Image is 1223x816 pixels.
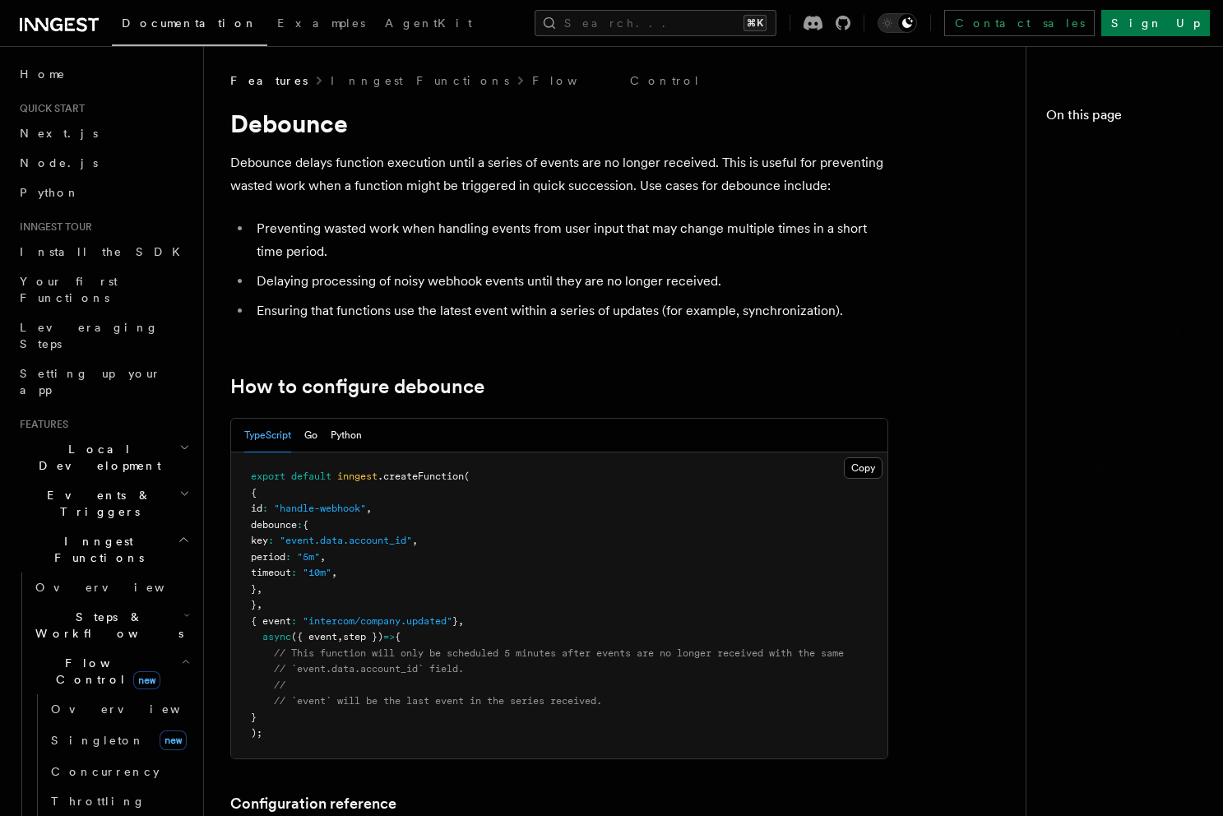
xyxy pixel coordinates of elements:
[331,72,509,89] a: Inngest Functions
[29,609,183,642] span: Steps & Workflows
[303,567,331,578] span: "10m"
[251,551,285,563] span: period
[303,615,452,627] span: "intercom/company.updated"
[1053,138,1145,155] span: Debounce
[1072,230,1222,263] span: Configuration reference
[20,127,98,140] span: Next.js
[29,655,181,688] span: Flow Control
[44,694,193,724] a: Overview
[51,765,160,778] span: Concurrency
[1056,392,1203,454] a: Combining with idempotency
[13,441,179,474] span: Local Development
[375,5,482,44] a: AgentKit
[44,757,193,786] a: Concurrency
[1056,484,1203,530] a: Further reference
[230,375,484,398] a: How to configure debounce
[29,602,193,648] button: Steps & Workflows
[291,631,337,642] span: ({ event
[252,299,888,322] li: Ensuring that functions use the latest event within a series of updates (for example, synchroniza...
[44,786,193,816] a: Throttling
[1063,352,1203,385] span: Comparison to rate limiting
[274,695,602,707] span: // `event` will be the last event in the series received.
[20,186,80,199] span: Python
[274,663,464,675] span: // `event.data.account_id` field.
[267,5,375,44] a: Examples
[44,724,193,757] a: Singletonnew
[251,712,257,723] span: }
[252,217,888,263] li: Preventing wasted work when handling events from user input that may change multiple times in a s...
[274,679,285,691] span: //
[297,551,320,563] span: "5m"
[13,178,193,207] a: Python
[297,519,303,531] span: :
[251,583,257,595] span: }
[452,615,458,627] span: }
[1046,105,1203,132] h4: On this page
[944,10,1095,36] a: Contact sales
[291,615,297,627] span: :
[51,702,220,716] span: Overview
[230,151,888,197] p: Debounce delays function execution until a series of events are no longer received. This is usefu...
[251,503,262,514] span: id
[1056,161,1203,224] a: How to configure debounce
[13,533,178,566] span: Inngest Functions
[262,503,268,514] span: :
[1056,270,1203,316] a: How it works
[29,573,193,602] a: Overview
[464,471,470,482] span: (
[285,551,291,563] span: :
[262,631,291,642] span: async
[13,359,193,405] a: Setting up your app
[251,535,268,546] span: key
[878,13,917,33] button: Toggle dark mode
[133,671,160,689] span: new
[1063,490,1203,523] span: Further reference
[251,567,291,578] span: timeout
[13,59,193,89] a: Home
[1056,454,1203,484] a: Limitations
[251,519,297,531] span: debounce
[230,72,308,89] span: Features
[1063,461,1181,477] span: Limitations
[13,487,179,520] span: Events & Triggers
[343,631,383,642] span: step })
[251,615,291,627] span: { event
[252,270,888,293] li: Delaying processing of noisy webhook events until they are no longer received.
[20,367,161,396] span: Setting up your app
[257,599,262,610] span: ,
[366,503,372,514] span: ,
[303,519,308,531] span: {
[1101,10,1210,36] a: Sign Up
[13,102,85,115] span: Quick start
[122,16,257,30] span: Documentation
[244,419,291,452] button: TypeScript
[1066,316,1203,345] a: Using a key
[337,471,378,482] span: inngest
[378,471,464,482] span: .createFunction
[331,567,337,578] span: ,
[20,275,118,304] span: Your first Functions
[35,581,205,594] span: Overview
[13,313,193,359] a: Leveraging Steps
[291,471,331,482] span: default
[395,631,401,642] span: {
[20,66,66,82] span: Home
[1063,276,1203,309] span: How it works
[383,631,395,642] span: =>
[1056,345,1203,392] a: Comparison to rate limiting
[304,419,317,452] button: Go
[274,647,844,659] span: // This function will only be scheduled 5 minutes after events are no longer received with the same
[230,109,888,138] h1: Debounce
[532,72,701,89] a: Flow Control
[20,321,159,350] span: Leveraging Steps
[29,648,193,694] button: Flow Controlnew
[412,535,418,546] span: ,
[274,503,366,514] span: "handle-webhook"
[51,734,145,747] span: Singleton
[13,220,92,234] span: Inngest tour
[20,156,98,169] span: Node.js
[251,599,257,610] span: }
[13,526,193,573] button: Inngest Functions
[251,727,262,739] span: );
[20,245,190,258] span: Install the SDK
